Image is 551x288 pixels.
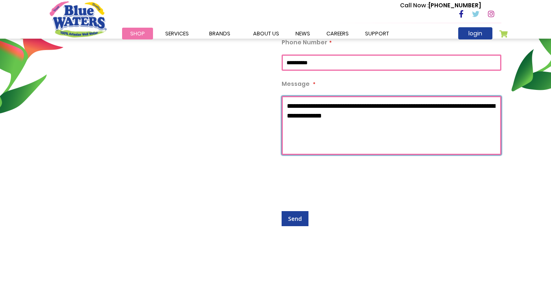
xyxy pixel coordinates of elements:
span: Send [288,215,302,223]
a: store logo [50,1,107,37]
a: News [287,28,318,39]
span: Services [165,30,189,37]
span: Call Now : [400,1,429,9]
span: Phone Number [282,38,327,46]
span: Message [282,80,310,88]
a: about us [245,28,287,39]
span: Shop [130,30,145,37]
p: [PHONE_NUMBER] [400,1,481,10]
span: Brands [209,30,230,37]
a: support [357,28,397,39]
a: careers [318,28,357,39]
a: login [458,27,492,39]
iframe: reCAPTCHA [282,163,405,195]
button: Send [282,211,308,226]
